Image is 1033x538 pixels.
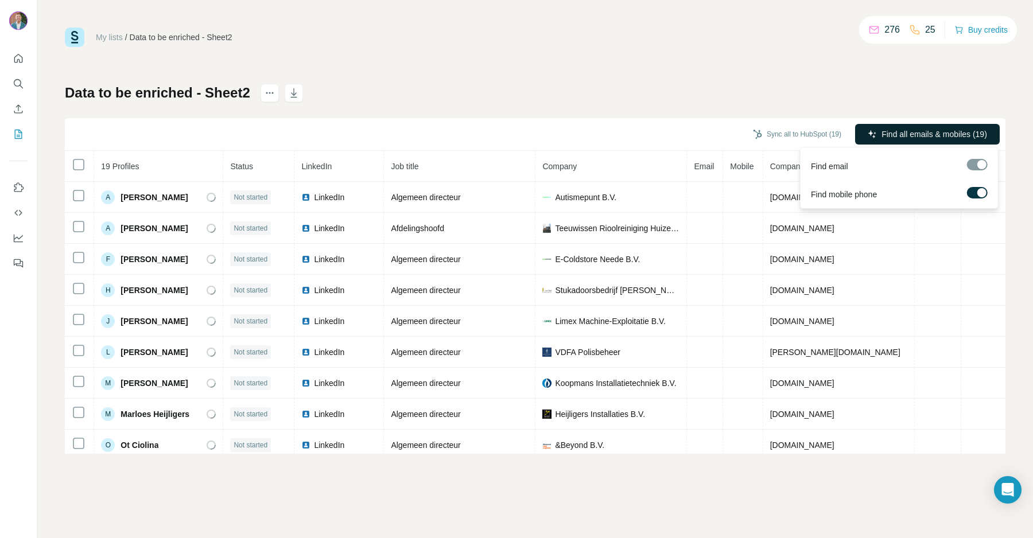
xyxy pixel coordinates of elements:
[301,162,332,171] span: LinkedIn
[542,440,552,450] img: company-logo
[301,440,310,450] img: LinkedIn logo
[314,223,344,234] span: LinkedIn
[101,252,115,266] div: F
[101,438,115,452] div: O
[884,23,900,37] p: 276
[301,348,310,357] img: LinkedIn logo
[121,408,189,420] span: Marloes Heijligers
[811,189,877,200] span: Find mobile phone
[314,439,344,451] span: LinkedIn
[121,377,188,389] span: [PERSON_NAME]
[555,254,640,265] span: E-Coldstore Neede B.V.
[770,255,834,264] span: [DOMAIN_NAME]
[314,192,344,203] span: LinkedIn
[301,410,310,419] img: LinkedIn logo
[101,221,115,235] div: A
[542,255,552,264] img: company-logo
[9,99,28,119] button: Enrich CSV
[130,32,232,43] div: Data to be enriched - Sheet2
[811,161,848,172] span: Find email
[301,379,310,388] img: LinkedIn logo
[542,162,577,171] span: Company
[234,254,267,264] span: Not started
[925,23,935,37] p: 25
[555,284,679,296] span: Stukadoorsbedrijf [PERSON_NAME] B.V.
[301,224,310,233] img: LinkedIn logo
[125,32,127,43] li: /
[301,255,310,264] img: LinkedIn logo
[770,317,834,326] span: [DOMAIN_NAME]
[542,286,552,295] img: company-logo
[9,73,28,94] button: Search
[770,440,834,450] span: [DOMAIN_NAME]
[9,124,28,145] button: My lists
[770,162,834,171] span: Company website
[301,317,310,326] img: LinkedIn logo
[555,439,604,451] span: &Beyond B.V.
[9,177,28,198] button: Use Surfe on LinkedIn
[555,377,676,389] span: Koopmans Installatietechniek B.V.
[730,162,754,171] span: Mobile
[301,286,310,295] img: LinkedIn logo
[261,84,279,102] button: actions
[770,193,834,202] span: [DOMAIN_NAME]
[391,255,460,264] span: Algemeen directeur
[314,346,344,358] span: LinkedIn
[555,315,665,327] span: Limex Machine-Exploitatie B.V.
[542,410,552,419] img: company-logo
[101,162,139,171] span: 19 Profiles
[314,377,344,389] span: LinkedIn
[121,254,188,265] span: [PERSON_NAME]
[121,284,188,296] span: [PERSON_NAME]
[542,224,552,233] img: company-logo
[391,193,460,202] span: Algemeen directeur
[234,440,267,450] span: Not started
[9,202,28,223] button: Use Surfe API
[555,223,679,234] span: Teeuwissen Rioolreiniging Huizen B.V.
[314,315,344,327] span: LinkedIn
[542,317,552,326] img: company-logo
[555,408,645,420] span: Heijligers Installaties B.V.
[391,410,460,419] span: Algemeen directeur
[9,228,28,248] button: Dashboard
[770,379,834,388] span: [DOMAIN_NAME]
[234,347,267,357] span: Not started
[9,253,28,274] button: Feedback
[391,440,460,450] span: Algemeen directeur
[391,286,460,295] span: Algemeen directeur
[391,379,460,388] span: Algemeen directeur
[391,162,418,171] span: Job title
[234,316,267,326] span: Not started
[234,409,267,419] span: Not started
[121,346,188,358] span: [PERSON_NAME]
[954,22,1008,38] button: Buy credits
[234,285,267,295] span: Not started
[745,126,849,143] button: Sync all to HubSpot (19)
[770,410,834,419] span: [DOMAIN_NAME]
[234,378,267,388] span: Not started
[96,33,123,42] a: My lists
[994,476,1022,504] div: Open Intercom Messenger
[770,286,834,295] span: [DOMAIN_NAME]
[855,124,1000,145] button: Find all emails & mobiles (19)
[234,223,267,233] span: Not started
[101,376,115,390] div: M
[230,162,253,171] span: Status
[101,345,115,359] div: L
[121,315,188,327] span: [PERSON_NAME]
[314,284,344,296] span: LinkedIn
[121,223,188,234] span: [PERSON_NAME]
[101,283,115,297] div: H
[542,379,552,388] img: company-logo
[9,48,28,69] button: Quick start
[391,224,444,233] span: Afdelingshoofd
[391,317,460,326] span: Algemeen directeur
[9,11,28,30] img: Avatar
[555,192,616,203] span: Autismepunt B.V.
[881,128,987,140] span: Find all emails & mobiles (19)
[121,439,158,451] span: Ot Ciolina
[101,190,115,204] div: A
[65,28,84,47] img: Surfe Logo
[770,348,900,357] span: [PERSON_NAME][DOMAIN_NAME]
[121,192,188,203] span: [PERSON_NAME]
